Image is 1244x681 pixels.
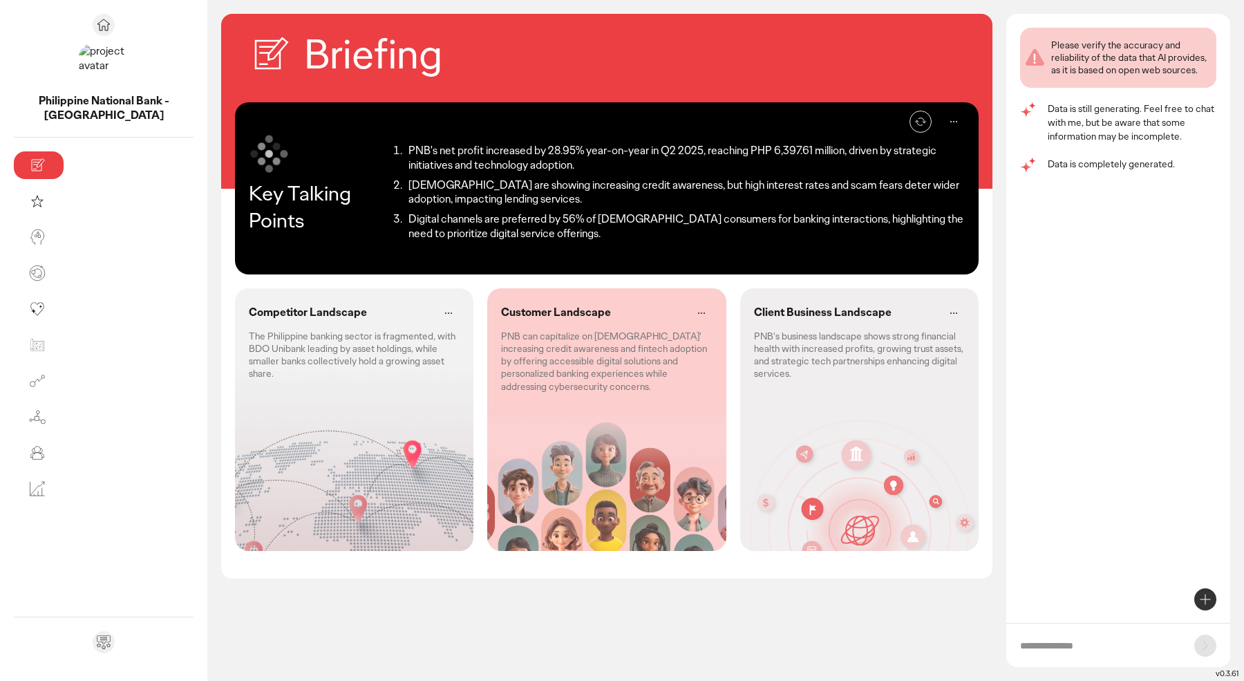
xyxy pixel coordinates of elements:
p: PNB's business landscape shows strong financial health with increased profits, growing trust asse... [754,330,965,380]
div: Competitor Landscape: The Philippine banking sector is fragmented, with BDO Unibank leading by as... [235,288,473,551]
li: PNB's net profit increased by 28.95% year-on-year in Q2 2025, reaching PHP 6,397.61 million, driv... [404,144,965,173]
p: PNB can capitalize on [DEMOGRAPHIC_DATA]' increasing credit awareness and fintech adoption by off... [501,330,712,393]
img: project avatar [79,44,129,94]
div: Client Business Landscape: PNB's business landscape shows strong financial health with increased ... [740,288,979,551]
div: Customer Landscape: PNB can capitalize on Filipinos' increasing credit awareness and fintech adop... [487,288,726,551]
p: Data is still generating. Feel free to chat with me, but be aware that some information may be in... [1048,102,1216,143]
p: Competitor Landscape [249,306,367,320]
p: Data is completely generated. [1048,157,1216,171]
li: [DEMOGRAPHIC_DATA] are showing increasing credit awareness, but high interest rates and scam fear... [404,178,965,207]
p: Customer Landscape [501,306,611,320]
p: The Philippine banking sector is fragmented, with BDO Unibank leading by asset holdings, while sm... [249,330,460,380]
p: Client Business Landscape [754,306,892,320]
p: Key Talking Points [249,180,386,234]
div: Please verify the accuracy and reliability of the data that AI provides, as it is based on open w... [1051,39,1211,77]
li: Digital channels are preferred by 56% of [DEMOGRAPHIC_DATA] consumers for banking interactions, h... [404,212,965,241]
img: symbol [249,133,290,174]
h2: Briefing [304,28,442,82]
div: Send feedback [93,631,115,653]
button: Refresh [910,111,932,133]
p: Philippine National Bank - Philippines [14,94,194,123]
